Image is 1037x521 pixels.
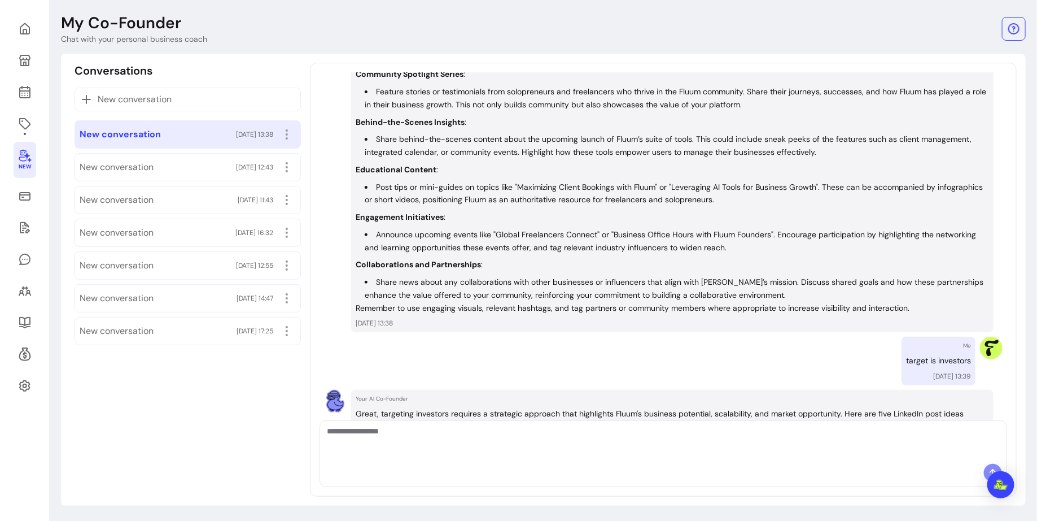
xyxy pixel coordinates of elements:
li: Announce upcoming events like "Global Freelancers Connect" or "Business Office Hours with Fluum F... [365,228,989,254]
a: My Messages [14,246,36,273]
a: Waivers [14,214,36,241]
span: New conversation [80,226,154,240]
li: Share behind-the-scenes content about the upcoming launch of Fluum’s suite of tools. This could i... [365,133,989,159]
li: Post tips or mini-guides on topics like "Maximizing Client Bookings with Fluum" or "Leveraging AI... [365,181,989,207]
p: : [356,164,438,175]
span: New conversation [98,93,172,106]
strong: Behind-the-Scenes Insights [356,117,465,127]
p: target is investors [906,354,971,367]
img: AI Co-Founder avatar [324,390,347,413]
p: : [356,259,483,270]
textarea: Ask me anything... [327,426,1000,459]
a: Resources [14,309,36,336]
div: Open Intercom Messenger [987,471,1014,498]
p: Me [963,341,971,350]
strong: Collaborations and Partnerships [356,259,481,270]
a: Calendar [14,79,36,106]
p: My Co-Founder [61,13,181,33]
li: Feature stories or testimonials from solopreneurs and freelancers who thrive in the Fluum communi... [365,85,989,111]
strong: Educational Content [356,164,436,175]
span: [DATE] 13:38 [236,130,273,139]
span: [DATE] 16:32 [235,228,273,237]
a: Settings [14,372,36,400]
p: : [356,117,466,127]
span: New [19,163,31,171]
p: : [356,69,465,79]
p: Great, targeting investors requires a strategic approach that highlights Fluum's business potenti... [356,407,989,433]
p: [DATE] 13:38 [356,319,989,328]
strong: Engagement Initiatives [356,212,444,222]
p: Conversations [75,63,152,79]
span: [DATE] 11:43 [238,196,273,205]
p: Remember to use engaging visuals, relevant hashtags, and tag partners or community members where ... [356,302,989,315]
span: New conversation [80,128,161,141]
a: Sales [14,183,36,210]
a: My Page [14,47,36,74]
span: [DATE] 14:47 [237,294,273,303]
span: New conversation [80,259,154,272]
span: [DATE] 17:25 [237,327,273,336]
p: [DATE] 13:39 [933,372,971,381]
a: New [14,142,36,178]
span: New conversation [80,160,154,174]
span: New conversation [80,292,154,305]
span: [DATE] 12:43 [236,163,273,172]
p: Your AI Co-Founder [356,394,989,403]
a: Refer & Earn [14,341,36,368]
p: Chat with your personal business coach [61,33,207,45]
a: Clients [14,277,36,305]
span: [DATE] 12:55 [236,261,273,270]
a: Offerings [14,110,36,137]
a: Home [14,15,36,42]
span: New conversation [80,324,154,338]
strong: Community Spotlight Series [356,69,463,79]
img: Provider image [980,337,1003,359]
li: Share news about any collaborations with other businesses or influencers that align with [PERSON_... [365,276,989,302]
span: New conversation [80,193,154,207]
p: : [356,212,445,222]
